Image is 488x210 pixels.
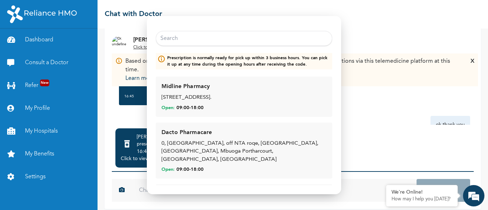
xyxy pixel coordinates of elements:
[41,67,99,139] span: We're online!
[70,174,136,196] div: FAQs
[161,128,212,137] div: Dacto Pharmacare
[4,149,136,174] textarea: Type your message and hit 'Enter'
[176,104,204,111] span: 09:00 - 18:00
[161,82,210,91] div: Midline Pharmacy
[161,167,175,173] span: Open:
[37,40,120,49] div: Chat with us now
[4,186,70,191] span: Conversation
[161,94,327,102] div: [STREET_ADDRESS].
[161,139,327,164] div: 0, [GEOGRAPHIC_DATA], off NTA roqe, [GEOGRAPHIC_DATA], [GEOGRAPHIC_DATA], Mbuoga Portharcourt, [G...
[176,167,204,173] span: 09:00 - 18:00
[156,7,332,27] h4: Prescription Pick Up
[13,36,29,53] img: d_794563401_company_1708531726252_794563401
[156,31,332,46] input: Search
[117,4,134,21] div: Minimize live chat window
[167,55,330,68] div: Prescription is normally ready for pick up within 3 business hours. You can pick it up at any tim...
[161,104,175,111] span: Open:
